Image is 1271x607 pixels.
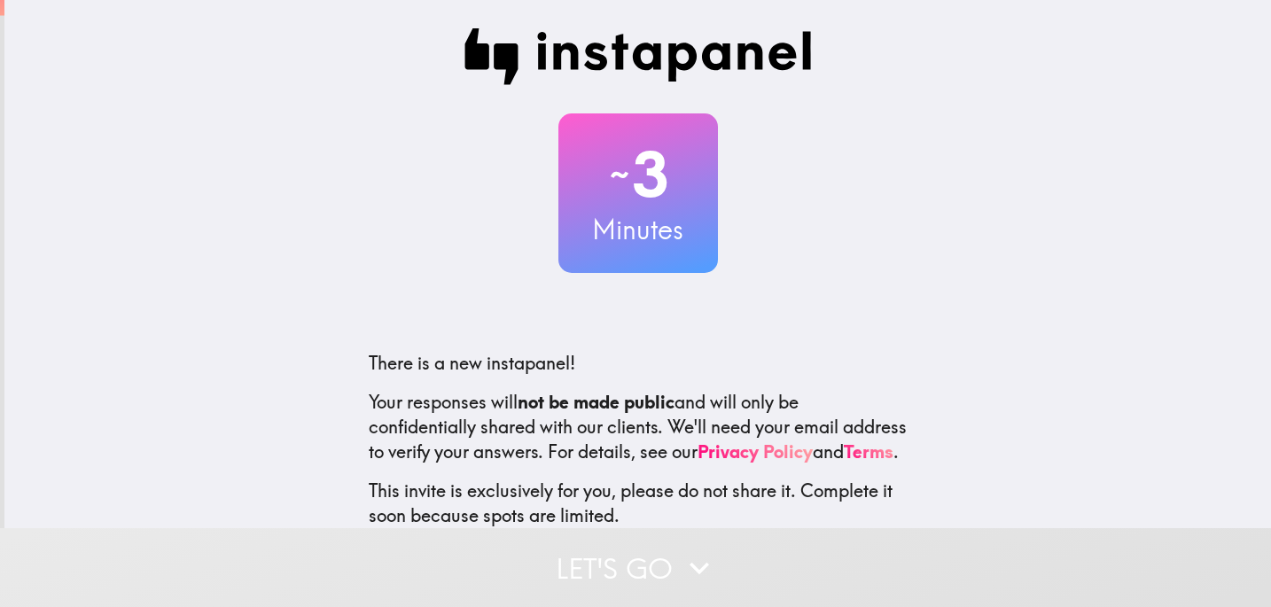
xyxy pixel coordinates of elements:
[518,391,674,413] b: not be made public
[369,390,908,464] p: Your responses will and will only be confidentially shared with our clients. We'll need your emai...
[698,440,813,463] a: Privacy Policy
[558,211,718,248] h3: Minutes
[464,28,812,85] img: Instapanel
[369,352,575,374] span: There is a new instapanel!
[369,479,908,528] p: This invite is exclusively for you, please do not share it. Complete it soon because spots are li...
[844,440,893,463] a: Terms
[558,138,718,211] h2: 3
[607,148,632,201] span: ~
